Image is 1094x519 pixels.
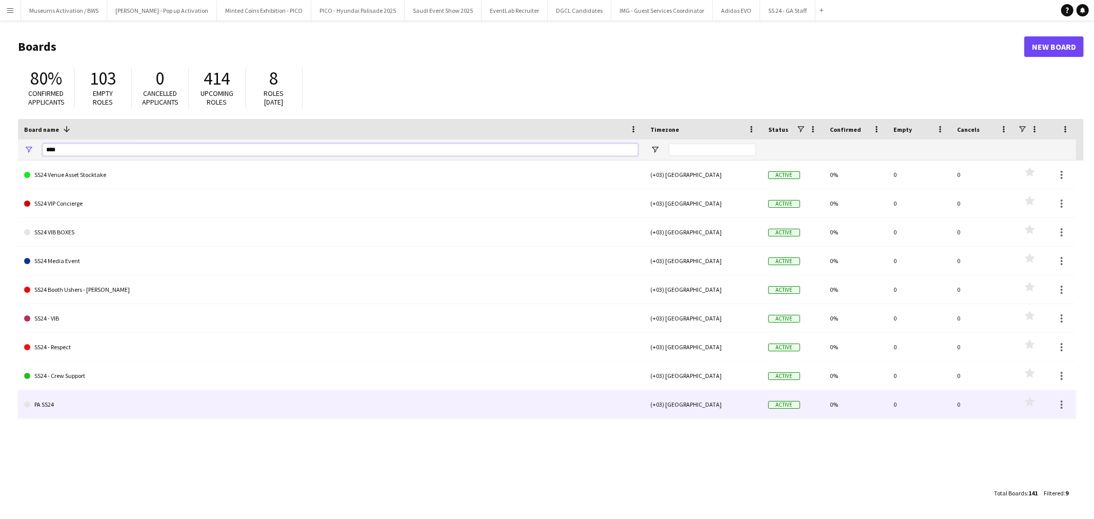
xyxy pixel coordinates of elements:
button: Open Filter Menu [24,145,33,154]
div: 0 [951,275,1015,304]
div: 0 [951,161,1015,189]
div: 0% [824,362,887,390]
span: Filtered [1044,489,1064,497]
div: 0 [887,247,951,275]
div: (+03) [GEOGRAPHIC_DATA] [644,333,762,361]
span: Empty roles [93,89,113,107]
button: Museums Activation / BWS [21,1,107,21]
div: 0 [887,333,951,361]
div: (+03) [GEOGRAPHIC_DATA] [644,362,762,390]
a: SS24 Media Event [24,247,638,275]
span: 141 [1028,489,1038,497]
div: (+03) [GEOGRAPHIC_DATA] [644,275,762,304]
div: 0 [951,333,1015,361]
div: (+03) [GEOGRAPHIC_DATA] [644,189,762,217]
span: Active [768,257,800,265]
a: SS24 - VIB [24,304,638,333]
div: 0% [824,189,887,217]
span: 103 [90,67,116,90]
span: Status [768,126,788,133]
button: EventLab Recruiter [482,1,548,21]
span: Active [768,401,800,409]
span: Active [768,344,800,351]
div: 0% [824,247,887,275]
span: 0 [156,67,165,90]
a: SS24 Booth Ushers - [PERSON_NAME] [24,275,638,304]
button: SS 24 - GA Staff [760,1,815,21]
div: : [994,483,1038,503]
span: Upcoming roles [201,89,233,107]
h1: Boards [18,39,1024,54]
input: Timezone Filter Input [669,144,756,156]
span: Active [768,315,800,323]
div: (+03) [GEOGRAPHIC_DATA] [644,218,762,246]
div: 0 [951,218,1015,246]
button: Adidas EVO [713,1,760,21]
button: IMG - Guest Services Coordinator [611,1,713,21]
div: 0 [951,304,1015,332]
span: Total Boards [994,489,1027,497]
span: Active [768,372,800,380]
span: Timezone [650,126,679,133]
span: Roles [DATE] [264,89,284,107]
a: SS24 VIB BOXES [24,218,638,247]
input: Board name Filter Input [43,144,638,156]
button: Open Filter Menu [650,145,660,154]
div: 0 [951,247,1015,275]
span: Active [768,171,800,179]
div: 0 [951,362,1015,390]
a: New Board [1024,36,1084,57]
div: 0% [824,304,887,332]
div: (+03) [GEOGRAPHIC_DATA] [644,161,762,189]
div: 0% [824,333,887,361]
span: Active [768,229,800,236]
span: Confirmed [830,126,861,133]
button: Minted Coins Exhibition - PICO [217,1,311,21]
div: (+03) [GEOGRAPHIC_DATA] [644,247,762,275]
div: 0 [951,390,1015,418]
div: : [1044,483,1068,503]
span: Confirmed applicants [28,89,65,107]
div: 0% [824,390,887,418]
a: SS24 VIP Concierge [24,189,638,218]
div: (+03) [GEOGRAPHIC_DATA] [644,390,762,418]
div: 0% [824,275,887,304]
button: PICO - Hyundai Palisade 2025 [311,1,405,21]
a: SS24 - Respect [24,333,638,362]
div: 0 [887,304,951,332]
div: 0 [887,218,951,246]
a: SS24 Venue Asset Stocktake [24,161,638,189]
div: 0 [887,189,951,217]
button: Saudi Event Show 2025 [405,1,482,21]
span: Active [768,286,800,294]
div: 0 [887,390,951,418]
span: 9 [1065,489,1068,497]
div: 0 [887,362,951,390]
span: Active [768,200,800,208]
div: 0 [887,275,951,304]
span: Cancels [957,126,980,133]
button: [PERSON_NAME] - Pop up Activation [107,1,217,21]
div: (+03) [GEOGRAPHIC_DATA] [644,304,762,332]
span: 8 [270,67,279,90]
div: 0 [887,161,951,189]
div: 0% [824,218,887,246]
div: 0 [951,189,1015,217]
span: Board name [24,126,59,133]
span: 80% [30,67,62,90]
span: Cancelled applicants [142,89,178,107]
a: SS24 - Crew Support [24,362,638,390]
span: Empty [893,126,912,133]
a: PA SS24 [24,390,638,419]
button: DGCL Candidates [548,1,611,21]
div: 0% [824,161,887,189]
span: 414 [204,67,230,90]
